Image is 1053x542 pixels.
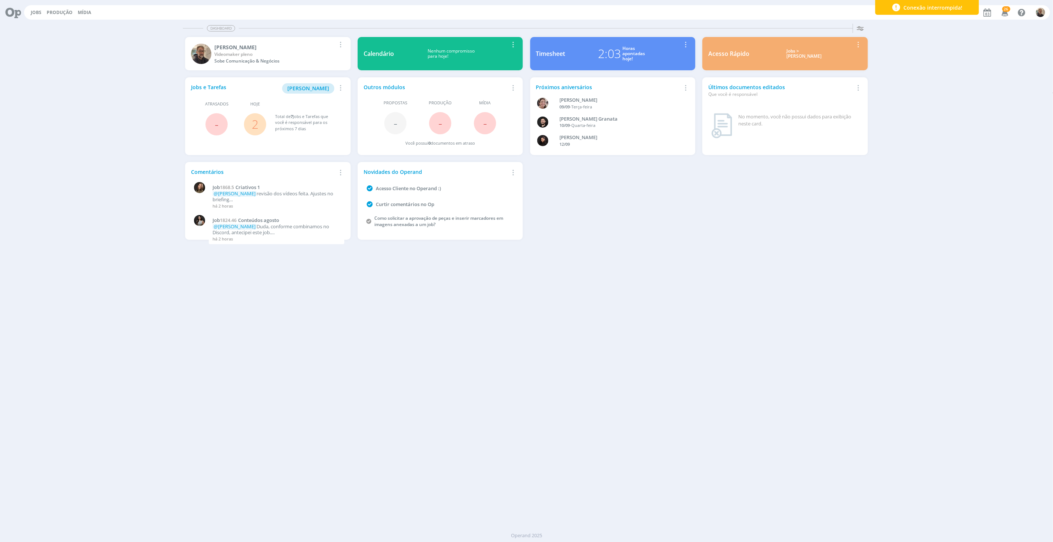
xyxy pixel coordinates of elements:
[364,49,394,58] div: Calendário
[213,236,233,242] span: há 2 horas
[214,58,336,64] div: Sobe Comunicação & Negócios
[76,10,93,16] button: Mídia
[194,182,205,193] img: J
[31,9,41,16] a: Jobs
[536,49,565,58] div: Timesheet
[394,115,397,131] span: -
[374,215,503,228] a: Como solicitar a aprovação de peças e inserir marcadores em imagens anexadas a um job?
[376,201,434,208] a: Curtir comentários no Op
[904,4,963,11] span: Conexão interrompida!
[214,223,255,230] span: @[PERSON_NAME]
[235,184,260,191] span: Criativos 1
[214,51,336,58] div: Videomaker pleno
[275,114,337,132] div: Total de Jobs e Tarefas que você é responsável para os próximos 7 dias
[622,46,645,62] div: Horas apontadas hoje!
[530,37,696,70] a: Timesheet2:03Horasapontadashoje!
[559,104,570,110] span: 09/09
[428,140,431,146] span: 0
[394,48,508,59] div: Nenhum compromisso para hoje!
[250,101,260,107] span: Hoje
[205,101,228,107] span: Atrasados
[220,184,234,191] span: 1868.5
[559,141,570,147] span: 12/09
[405,140,475,147] div: Você possui documentos em atraso
[191,168,336,176] div: Comentários
[213,203,233,209] span: há 2 horas
[479,100,491,106] span: Mídia
[571,122,595,128] span: Quarta-feira
[191,83,336,94] div: Jobs e Tarefas
[214,190,255,197] span: @[PERSON_NAME]
[191,44,211,64] img: R
[483,115,487,131] span: -
[559,97,678,104] div: Aline Beatriz Jackisch
[44,10,75,16] button: Produção
[738,113,859,128] div: No momento, você não possui dados para exibição neste card.
[282,84,334,91] a: [PERSON_NAME]
[213,191,341,202] p: revisão dos vídeos feita. Ajustes no briefing
[537,98,548,109] img: A
[711,113,732,138] img: dashboard_not_found.png
[438,115,442,131] span: -
[559,115,678,123] div: Bruno Corralo Granata
[708,49,749,58] div: Acesso Rápido
[214,43,336,51] div: Rodrigo Bilheri
[598,45,621,63] div: 2:03
[1002,6,1010,12] span: 26
[291,114,293,119] span: 7
[571,104,592,110] span: Terça-feira
[29,10,44,16] button: Jobs
[537,135,548,146] img: L
[78,9,91,16] a: Mídia
[559,134,678,141] div: Luana da Silva de Andrade
[194,215,205,226] img: C
[213,218,341,223] a: Job1824.46Conteúdos agosto
[47,9,73,16] a: Produção
[755,48,853,59] div: Jobs > [PERSON_NAME]
[213,185,341,191] a: Job1868.5Criativos 1
[559,122,678,129] div: -
[708,91,853,98] div: Que você é responsável
[536,83,681,91] div: Próximos aniversários
[252,116,258,132] a: 2
[220,217,237,223] span: 1824.46
[287,85,329,92] span: [PERSON_NAME]
[364,168,508,176] div: Novidades do Operand
[282,83,334,94] button: [PERSON_NAME]
[997,6,1012,19] button: 26
[1036,6,1046,19] button: R
[384,100,407,106] span: Propostas
[185,37,351,70] a: R[PERSON_NAME]Videomaker plenoSobe Comunicação & Negócios
[559,104,678,110] div: -
[238,217,279,223] span: Conteúdos agosto
[429,100,452,106] span: Produção
[537,117,548,128] img: B
[213,224,341,235] p: Duda, conforme combinamos no Discord, antecipei este job.
[559,122,570,128] span: 10/09
[215,116,218,132] span: -
[376,185,441,192] a: Acesso Cliente no Operand :)
[364,83,508,91] div: Outros módulos
[708,83,853,98] div: Últimos documentos editados
[207,25,235,31] span: Dashboard
[1036,8,1045,17] img: R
